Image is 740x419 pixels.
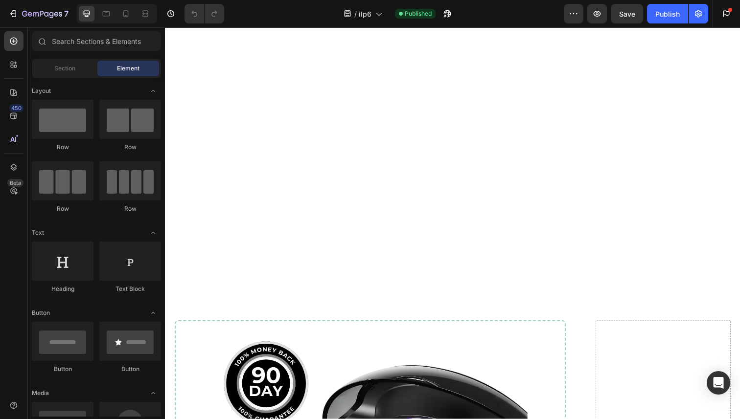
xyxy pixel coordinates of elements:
[32,389,49,397] span: Media
[145,305,161,321] span: Toggle open
[359,9,371,19] span: ilp6
[32,228,44,237] span: Text
[4,4,73,23] button: 7
[145,225,161,241] span: Toggle open
[647,4,688,23] button: Publish
[354,9,357,19] span: /
[707,371,730,395] div: Open Intercom Messenger
[145,83,161,99] span: Toggle open
[32,309,50,317] span: Button
[32,31,161,51] input: Search Sections & Elements
[99,143,161,152] div: Row
[185,4,224,23] div: Undo/Redo
[9,104,23,112] div: 450
[32,204,93,213] div: Row
[165,27,740,419] iframe: Design area
[32,87,51,95] span: Layout
[32,143,93,152] div: Row
[7,179,23,187] div: Beta
[99,365,161,374] div: Button
[611,4,643,23] button: Save
[32,365,93,374] div: Button
[117,64,139,73] span: Element
[619,10,635,18] span: Save
[54,64,75,73] span: Section
[145,385,161,401] span: Toggle open
[99,204,161,213] div: Row
[32,285,93,293] div: Heading
[64,8,69,20] p: 7
[405,9,432,18] span: Published
[99,285,161,293] div: Text Block
[655,9,680,19] div: Publish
